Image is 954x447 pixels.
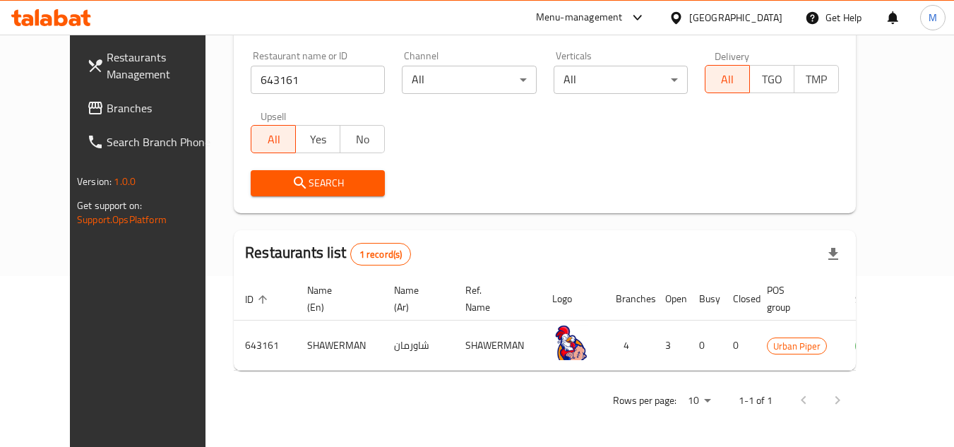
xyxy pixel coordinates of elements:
[107,49,218,83] span: Restaurants Management
[722,278,756,321] th: Closed
[768,338,826,354] span: Urban Piper
[800,69,833,90] span: TMP
[107,133,218,150] span: Search Branch Phone
[251,170,385,196] button: Search
[77,196,142,215] span: Get support on:
[245,291,272,308] span: ID
[346,129,379,150] span: No
[262,174,374,192] span: Search
[541,278,604,321] th: Logo
[77,210,167,229] a: Support.OpsPlatform
[654,278,688,321] th: Open
[295,125,340,153] button: Yes
[715,51,750,61] label: Delivery
[604,321,654,371] td: 4
[340,125,385,153] button: No
[794,65,839,93] button: TMP
[689,10,782,25] div: [GEOGRAPHIC_DATA]
[855,291,901,308] span: Status
[688,321,722,371] td: 0
[756,69,789,90] span: TGO
[749,65,794,93] button: TGO
[682,391,716,412] div: Rows per page:
[251,66,385,94] input: Search for restaurant name or ID..
[613,392,676,410] p: Rows per page:
[711,69,744,90] span: All
[552,325,588,360] img: SHAWERMAN
[76,125,229,159] a: Search Branch Phone
[705,65,750,93] button: All
[394,282,437,316] span: Name (Ar)
[76,40,229,91] a: Restaurants Management
[722,321,756,371] td: 0
[739,392,773,410] p: 1-1 of 1
[383,321,454,371] td: شاورمان
[114,172,136,191] span: 1.0.0
[261,111,287,121] label: Upsell
[536,9,623,26] div: Menu-management
[654,321,688,371] td: 3
[767,282,827,316] span: POS group
[604,278,654,321] th: Branches
[257,129,290,150] span: All
[554,66,688,94] div: All
[688,278,722,321] th: Busy
[307,282,366,316] span: Name (En)
[454,321,541,371] td: SHAWERMAN
[76,91,229,125] a: Branches
[855,338,890,354] span: OPEN
[929,10,937,25] span: M
[107,100,218,117] span: Branches
[234,321,296,371] td: 643161
[351,248,411,261] span: 1 record(s)
[77,172,112,191] span: Version:
[402,66,536,94] div: All
[245,242,411,266] h2: Restaurants list
[465,282,524,316] span: Ref. Name
[296,321,383,371] td: SHAWERMAN
[251,125,296,153] button: All
[816,237,850,271] div: Export file
[350,243,412,266] div: Total records count
[251,17,839,38] h2: Restaurant search
[302,129,335,150] span: Yes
